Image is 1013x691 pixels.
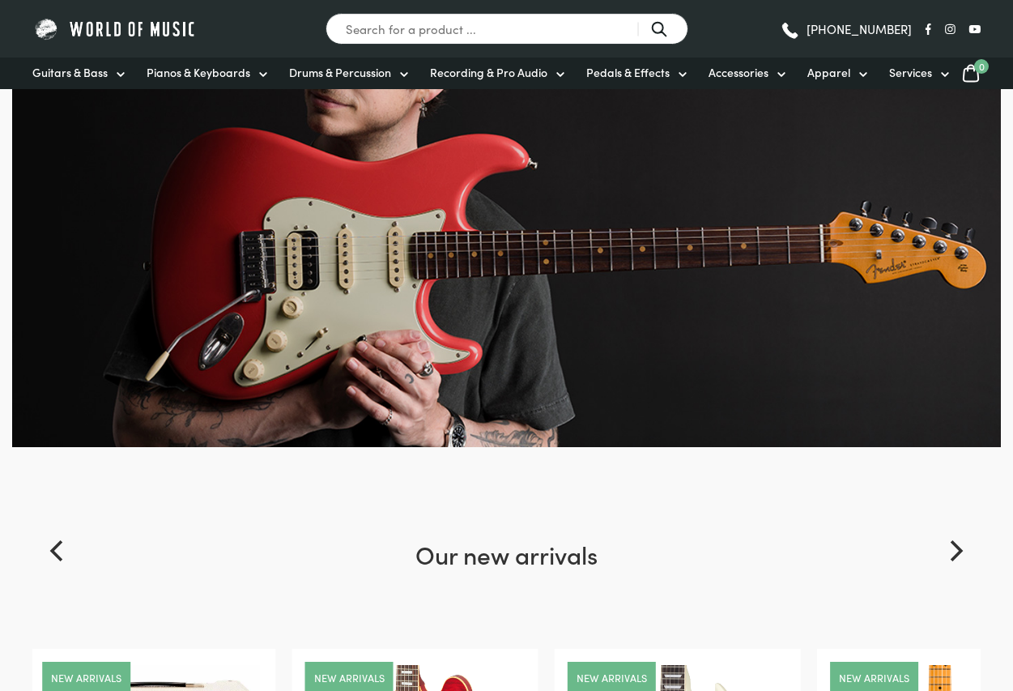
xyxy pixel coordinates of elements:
img: World of Music [32,16,198,41]
iframe: Chat with our support team [778,513,1013,691]
span: [PHONE_NUMBER] [807,23,912,35]
span: Guitars & Bass [32,64,108,81]
button: Previous [40,534,76,569]
input: Search for a product ... [326,13,688,45]
a: New arrivals [577,672,647,683]
a: New arrivals [314,672,385,683]
span: Recording & Pro Audio [430,64,547,81]
span: Pedals & Effects [586,64,670,81]
span: 0 [974,59,989,74]
span: Drums & Percussion [289,64,391,81]
span: Services [889,64,932,81]
span: Accessories [709,64,768,81]
span: Pianos & Keyboards [147,64,250,81]
span: Apparel [807,64,850,81]
h2: Our new arrivals [32,537,981,649]
a: New arrivals [51,672,121,683]
a: [PHONE_NUMBER] [780,17,912,41]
